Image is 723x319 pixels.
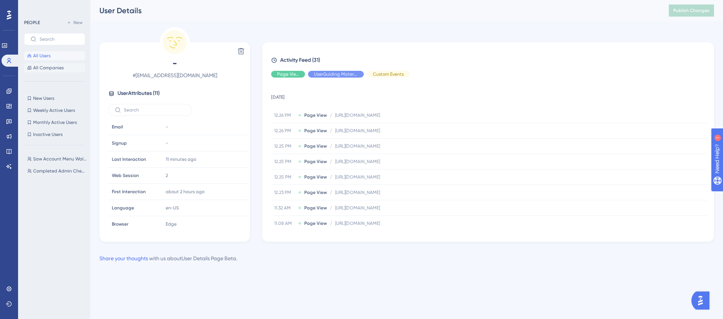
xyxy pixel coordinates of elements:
span: Custom Events [373,71,404,77]
span: First Interaction [112,189,146,195]
span: en-US [166,205,179,211]
span: Page View [304,143,327,149]
div: PEOPLE [24,20,40,26]
span: # [EMAIL_ADDRESS][DOMAIN_NAME] [108,71,241,80]
span: [URL][DOMAIN_NAME] [335,112,380,118]
time: 11 minutes ago [166,157,196,162]
span: / [330,128,332,134]
span: 12.25 PM [274,143,295,149]
span: / [330,174,332,180]
span: Page View [304,174,327,180]
button: Inactive Users [24,130,85,139]
span: / [330,112,332,118]
span: 12.25 PM [274,174,295,180]
span: Edge [166,221,177,227]
span: [URL][DOMAIN_NAME] [335,174,380,180]
span: / [330,159,332,165]
span: Page View [304,189,327,195]
span: Publish Changes [673,8,709,14]
span: / [330,205,332,211]
a: Share your thoughts [99,255,148,261]
span: Completed Admin Checklist [33,168,87,174]
button: Weekly Active Users [24,106,85,115]
span: Monthly Active Users [33,119,77,125]
time: about 2 hours ago [166,189,204,194]
button: New Users [24,94,85,103]
iframe: UserGuiding AI Assistant Launcher [691,289,714,312]
span: / [330,189,332,195]
span: Signup [112,140,127,146]
span: New Users [33,95,54,101]
span: - [166,140,168,146]
span: 11.08 AM [274,220,295,226]
span: UserGuiding Material [314,71,358,77]
span: Page View [304,220,327,226]
span: 11.32 AM [274,205,295,211]
span: All Users [33,53,50,59]
span: Page View [304,112,327,118]
span: [URL][DOMAIN_NAME] [335,159,380,165]
span: - [108,57,241,69]
div: 1 [52,4,55,10]
span: / [330,220,332,226]
span: [URL][DOMAIN_NAME] [335,143,380,149]
span: Weekly Active Users [33,107,75,113]
span: All Companies [33,65,64,71]
span: New [73,20,82,26]
span: Inactive Users [33,131,63,137]
button: All Companies [24,63,85,72]
span: Language [112,205,134,211]
span: Last Interaction [112,156,146,162]
td: [DATE] [271,84,707,108]
span: Page View [277,71,299,77]
span: [URL][DOMAIN_NAME] [335,189,380,195]
span: Activity Feed (31) [280,56,320,65]
span: 12.25 PM [274,159,295,165]
button: Publish Changes [669,5,714,17]
input: Search [124,107,185,113]
span: [URL][DOMAIN_NAME] [335,128,380,134]
span: Email [112,124,123,130]
span: Browser [112,221,128,227]
button: Saw Account Menu Walkthrough [24,154,90,163]
span: Page View [304,159,327,165]
span: 12.26 PM [274,112,295,118]
span: 2 [166,172,168,179]
button: Monthly Active Users [24,118,85,127]
input: Search [40,37,79,42]
div: with us about User Details Page Beta . [99,254,237,263]
span: Web Session [112,172,139,179]
span: 12.26 PM [274,128,295,134]
span: [URL][DOMAIN_NAME] [335,220,380,226]
span: / [330,143,332,149]
button: All Users [24,51,85,60]
span: 12.23 PM [274,189,295,195]
span: Need Help? [18,2,47,11]
span: Saw Account Menu Walkthrough [33,156,87,162]
span: [URL][DOMAIN_NAME] [335,205,380,211]
span: Page View [304,205,327,211]
span: - [166,124,168,130]
button: Completed Admin Checklist [24,166,90,176]
span: Page View [304,128,327,134]
span: User Attributes ( 11 ) [117,89,160,98]
button: New [64,18,85,27]
div: User Details [99,5,650,16]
